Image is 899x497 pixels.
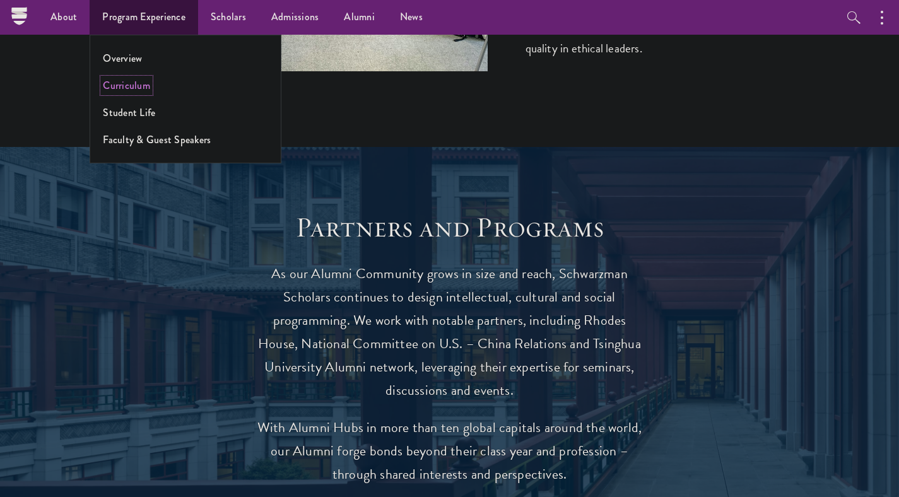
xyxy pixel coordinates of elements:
[254,210,645,245] h3: Partners and Programs
[254,262,645,402] p: As our Alumni Community grows in size and reach, Schwarzman Scholars continues to design intellec...
[254,416,645,486] p: With Alumni Hubs in more than ten global capitals around the world, our Alumni forge bonds beyond...
[103,105,155,120] a: Student Life
[103,51,142,66] a: Overview
[103,78,150,93] a: Curriculum
[103,132,211,147] a: Faculty & Guest Speakers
